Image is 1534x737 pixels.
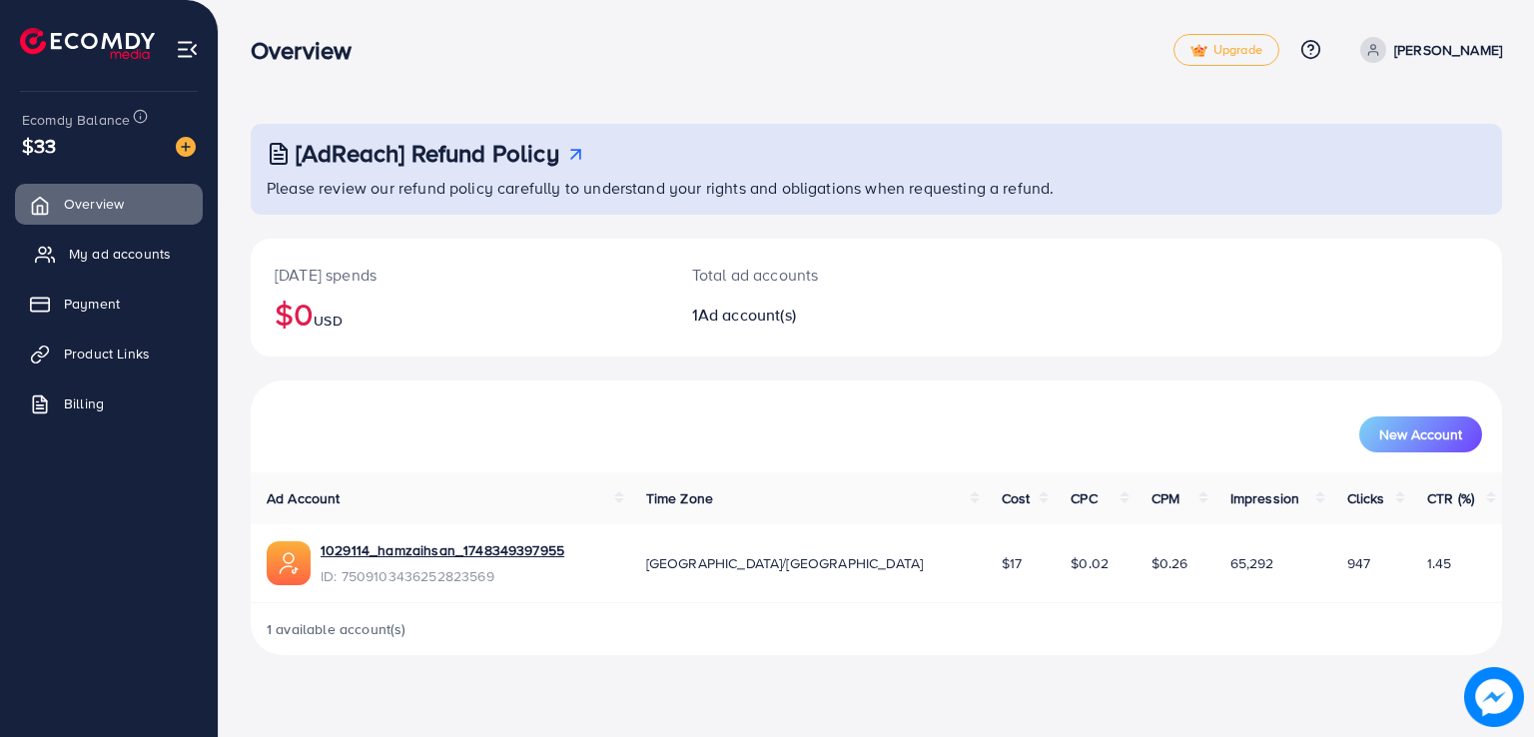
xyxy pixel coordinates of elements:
[15,234,203,274] a: My ad accounts
[267,619,406,639] span: 1 available account(s)
[15,184,203,224] a: Overview
[314,311,342,331] span: USD
[1151,553,1188,573] span: $0.26
[1002,488,1031,508] span: Cost
[1352,37,1502,63] a: [PERSON_NAME]
[275,295,644,333] h2: $0
[1071,488,1097,508] span: CPC
[1347,553,1370,573] span: 947
[698,304,796,326] span: Ad account(s)
[1347,488,1385,508] span: Clicks
[296,139,559,168] h3: [AdReach] Refund Policy
[1359,416,1482,452] button: New Account
[69,244,171,264] span: My ad accounts
[15,334,203,373] a: Product Links
[1190,44,1207,58] img: tick
[15,383,203,423] a: Billing
[15,284,203,324] a: Payment
[692,306,957,325] h2: 1
[267,176,1490,200] p: Please review our refund policy carefully to understand your rights and obligations when requesti...
[22,110,130,130] span: Ecomdy Balance
[267,488,341,508] span: Ad Account
[646,488,713,508] span: Time Zone
[64,344,150,364] span: Product Links
[1427,553,1452,573] span: 1.45
[176,137,196,157] img: image
[1427,488,1474,508] span: CTR (%)
[275,263,644,287] p: [DATE] spends
[1002,553,1022,573] span: $17
[1230,553,1274,573] span: 65,292
[1394,38,1502,62] p: [PERSON_NAME]
[321,566,564,586] span: ID: 7509103436252823569
[20,28,155,59] img: logo
[1071,553,1109,573] span: $0.02
[1464,667,1524,727] img: image
[646,553,924,573] span: [GEOGRAPHIC_DATA]/[GEOGRAPHIC_DATA]
[251,36,368,65] h3: Overview
[692,263,957,287] p: Total ad accounts
[1379,427,1462,441] span: New Account
[267,541,311,585] img: ic-ads-acc.e4c84228.svg
[321,540,564,560] a: 1029114_hamzaihsan_1748349397955
[176,38,199,61] img: menu
[22,131,56,160] span: $33
[64,194,124,214] span: Overview
[64,294,120,314] span: Payment
[1190,43,1262,58] span: Upgrade
[1173,34,1279,66] a: tickUpgrade
[1230,488,1300,508] span: Impression
[1151,488,1179,508] span: CPM
[64,393,104,413] span: Billing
